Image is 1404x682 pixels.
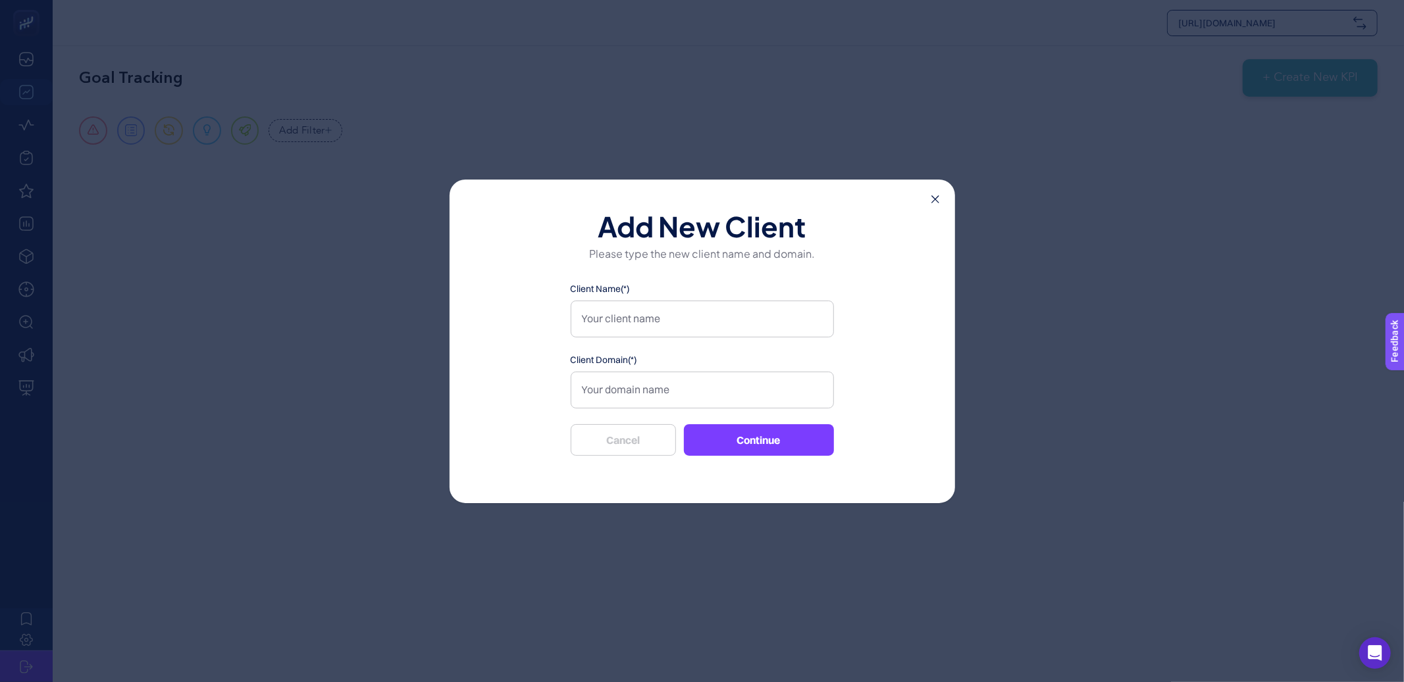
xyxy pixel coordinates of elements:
[684,424,834,456] button: Continue
[571,424,676,456] button: Cancel
[1359,637,1391,669] div: Open Intercom Messenger
[492,245,913,261] p: Please type the new client name and domain.
[571,372,834,408] input: Your domain name
[571,282,834,295] label: Client Name(*)
[571,301,834,337] input: Your client name
[8,4,50,14] span: Feedback
[571,353,834,366] label: Client Domain(*)
[492,211,913,237] h1: Add New Client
